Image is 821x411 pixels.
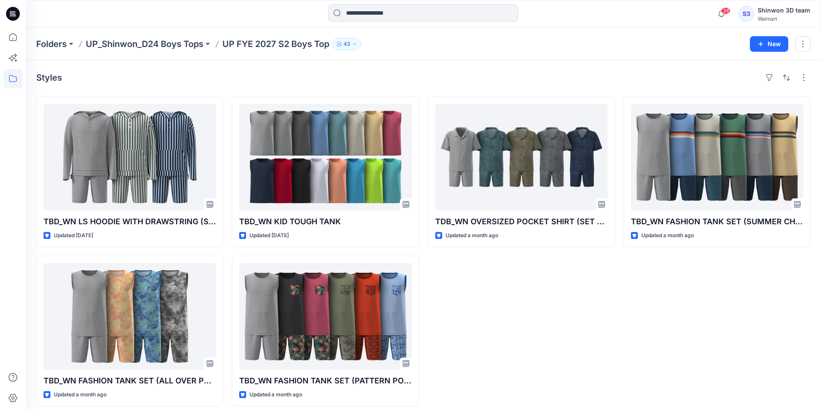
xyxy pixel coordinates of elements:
[250,231,289,240] p: Updated [DATE]
[44,375,216,387] p: TBD_WN FASHION TANK SET (ALL OVER PRINTS)
[631,104,803,210] a: TBD_WN FASHION TANK SET (SUMMER CHEST STRIPE)
[641,231,694,240] p: Updated a month ago
[435,216,608,228] p: TDB_WN OVERSIZED POCKET SHIRT (SET W.SHORTER SHORTS)
[239,104,412,210] a: TBD_WN KID TOUGH TANK
[721,7,730,14] span: 36
[239,216,412,228] p: TBD_WN KID TOUGH TANK
[250,390,302,399] p: Updated a month ago
[239,375,412,387] p: TBD_WN FASHION TANK SET (PATTERN POCKET CONTR BINDING)
[739,6,754,22] div: S3
[36,38,67,50] a: Folders
[44,263,216,370] a: TBD_WN FASHION TANK SET (ALL OVER PRINTS)
[44,104,216,210] a: TBD_WN LS HOODIE WITH DRAWSTRING (SET W.SHORTS)
[36,72,62,83] h4: Styles
[222,38,329,50] p: UP FYE 2027 S2 Boys Top
[758,16,810,22] div: Walmart
[239,263,412,370] a: TBD_WN FASHION TANK SET (PATTERN POCKET CONTR BINDING)
[44,216,216,228] p: TBD_WN LS HOODIE WITH DRAWSTRING (SET W.SHORTS)
[446,231,498,240] p: Updated a month ago
[54,390,106,399] p: Updated a month ago
[343,39,350,49] p: 43
[86,38,203,50] a: UP_Shinwon_D24 Boys Tops
[750,36,788,52] button: New
[435,104,608,210] a: TDB_WN OVERSIZED POCKET SHIRT (SET W.SHORTER SHORTS)
[631,216,803,228] p: TBD_WN FASHION TANK SET (SUMMER CHEST STRIPE)
[758,5,810,16] div: Shinwon 3D team
[54,231,93,240] p: Updated [DATE]
[333,38,361,50] button: 43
